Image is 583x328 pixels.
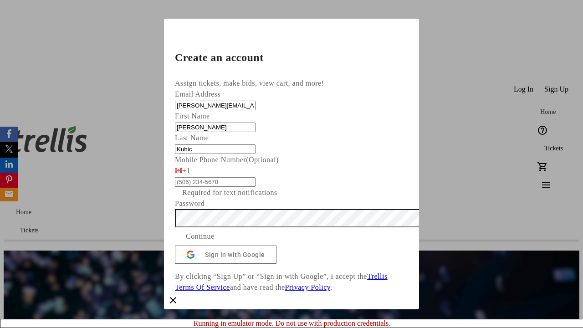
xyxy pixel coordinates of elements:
[175,144,256,154] input: Last Name
[175,52,408,63] h2: Create an account
[175,200,205,207] label: Password
[186,231,215,242] span: Continue
[175,271,408,293] p: By clicking “Sign Up” or “Sign in with Google”, I accept the and have read the .
[175,112,210,120] label: First Name
[175,78,408,89] div: Assign tickets, make bids, view cart, and more!
[175,246,276,264] button: Sign in with Google
[285,283,331,291] a: Privacy Policy
[175,101,256,110] input: Email Address
[175,123,256,132] input: First Name
[175,156,279,164] label: Mobile Phone Number (Optional)
[182,187,277,198] tr-hint: Required for text notifications
[164,291,182,309] button: Close
[175,177,256,187] input: (506) 234-5678
[175,134,209,142] label: Last Name
[205,251,265,258] span: Sign in with Google
[175,90,220,98] label: Email Address
[175,227,225,246] button: Continue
